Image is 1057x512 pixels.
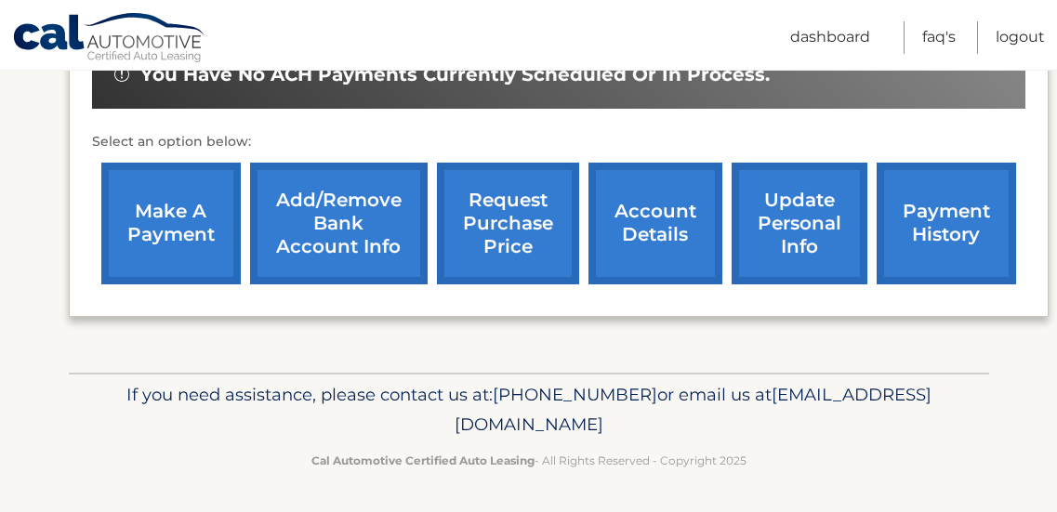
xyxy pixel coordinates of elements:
[437,163,579,284] a: request purchase price
[92,131,1025,153] p: Select an option below:
[996,21,1045,54] a: Logout
[12,12,207,66] a: Cal Automotive
[250,163,428,284] a: Add/Remove bank account info
[877,163,1016,284] a: payment history
[101,163,241,284] a: make a payment
[732,163,867,284] a: update personal info
[311,453,535,467] strong: Cal Automotive Certified Auto Leasing
[922,21,956,54] a: FAQ's
[140,63,770,86] span: You have no ACH payments currently scheduled or in process.
[114,67,129,82] img: alert-white.svg
[81,451,977,470] p: - All Rights Reserved - Copyright 2025
[493,384,657,405] span: [PHONE_NUMBER]
[588,163,722,284] a: account details
[81,380,977,440] p: If you need assistance, please contact us at: or email us at
[790,21,870,54] a: Dashboard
